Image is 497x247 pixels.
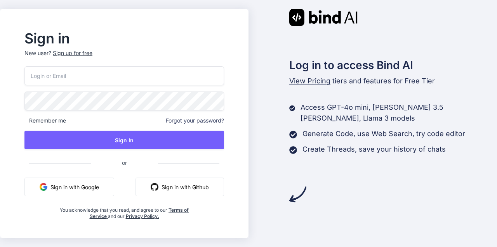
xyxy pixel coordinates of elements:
button: Sign In [24,131,224,149]
img: Bind AI logo [289,9,358,26]
span: or [91,153,158,172]
input: Login or Email [24,66,224,85]
div: You acknowledge that you read, and agree to our and our [58,202,191,219]
p: Create Threads, save your history of chats [302,144,446,155]
p: Generate Code, use Web Search, try code editor [302,128,465,139]
p: tiers and features for Free Tier [289,76,497,86]
div: Sign up for free [53,49,92,57]
button: Sign in with Google [24,178,114,196]
span: View Pricing [289,77,330,85]
p: Access GPT-4o mini, [PERSON_NAME] 3.5 [PERSON_NAME], Llama 3 models [301,102,497,124]
a: Privacy Policy. [126,213,159,219]
h2: Log in to access Bind AI [289,57,497,73]
a: Terms of Service [90,207,189,219]
img: google [40,183,47,191]
button: Sign in with Github [136,178,224,196]
img: github [151,183,158,191]
img: arrow [289,186,306,203]
span: Forgot your password? [166,117,224,124]
span: Remember me [24,117,66,124]
h2: Sign in [24,32,224,45]
p: New user? [24,49,224,66]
